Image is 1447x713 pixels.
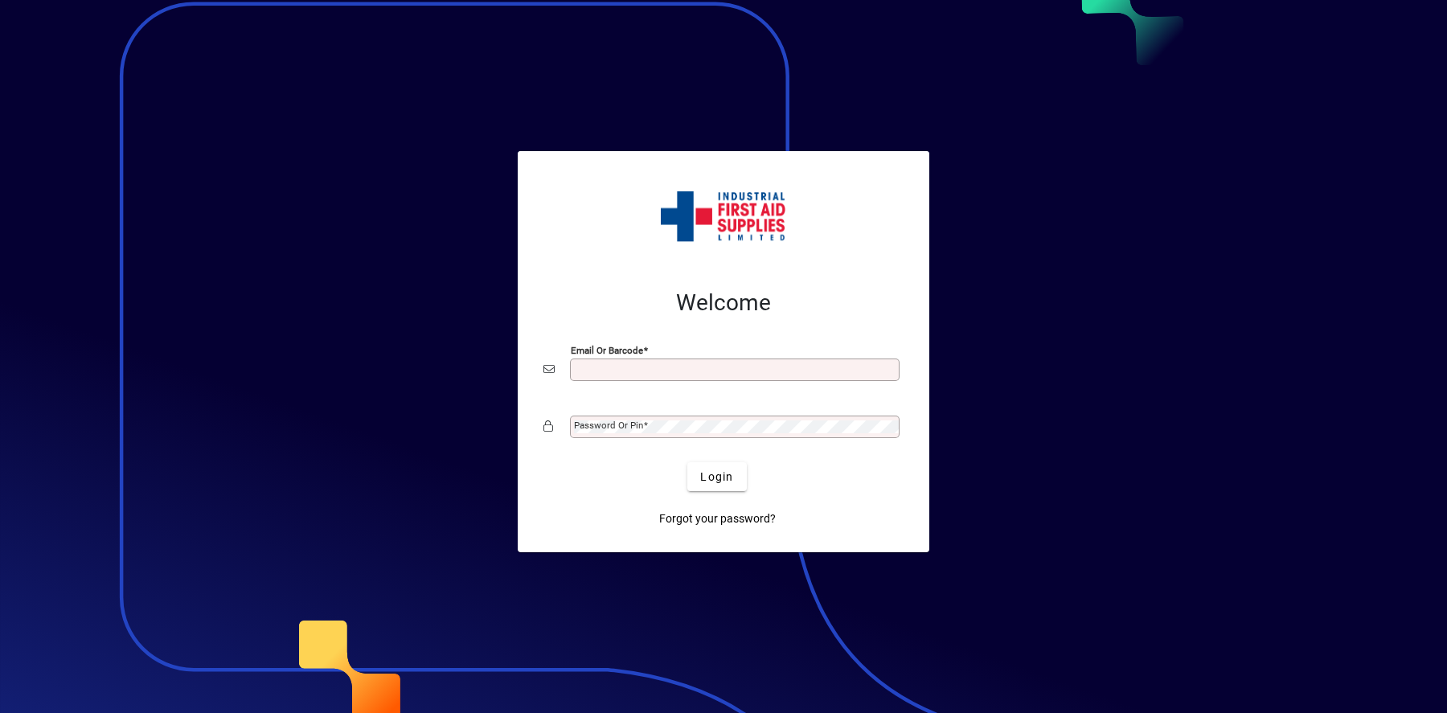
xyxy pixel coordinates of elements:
button: Login [687,462,746,491]
mat-label: Password or Pin [574,420,643,431]
h2: Welcome [543,289,904,317]
a: Forgot your password? [653,504,782,533]
mat-label: Email or Barcode [571,345,643,356]
span: Forgot your password? [659,510,776,527]
span: Login [700,469,733,486]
